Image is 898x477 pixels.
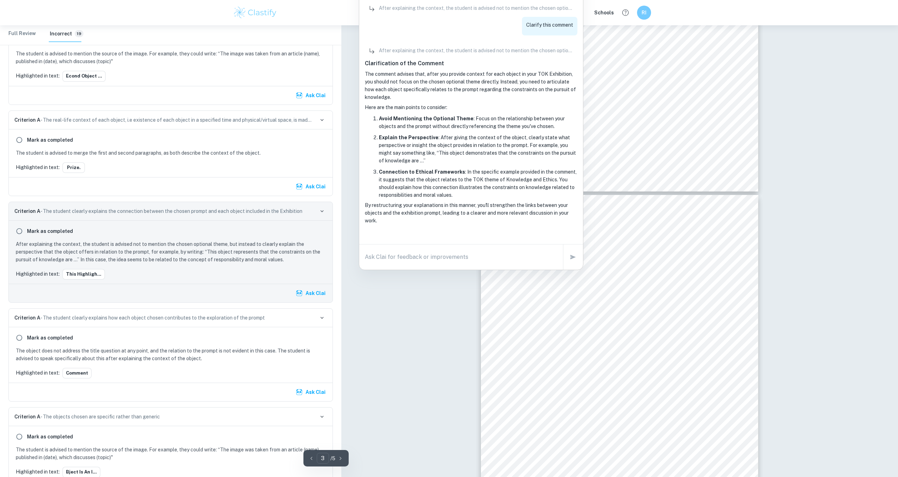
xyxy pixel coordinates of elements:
p: Highlighted in text: [16,72,60,80]
span: literacy and written records displaced oral systems as the dominant way of storing and [515,464,708,469]
span: the moral [698,32,721,38]
button: Help and Feedback [619,7,631,19]
span: and stories (kōrero). These traditions are methods for transmitting know [515,367,676,373]
p: Clarify this comment [526,21,573,29]
h6: Mark as completed [27,334,73,342]
span: discredited [DEMOGRAPHIC_DATA] healers and discouraged the transmission of traditional medicinal [515,399,745,405]
span: . The 1907 Tohunga Suppression Act [632,393,716,398]
p: The object does not address the title question at any point, and the relation to the prompt is no... [16,347,328,362]
span: 19 [75,31,83,36]
img: clai.svg [296,290,303,297]
p: - The real-life context of each object, i.e existence of each object in a specified time and phys... [14,116,314,124]
h6: Mark as completed [27,136,73,144]
span: favor of written, visual, and scientific knowle [515,412,616,418]
p: Highlighted in text: [16,369,60,377]
span: shared [684,58,700,63]
span: Knowledge and Technology [615,457,681,463]
span: loss. Only those fluent in te reo [DEMOGRAPHIC_DATA] can fu [515,451,659,456]
button: Ask Clai [294,180,328,193]
p: Highlighted in text: [16,270,60,278]
strong: Avoid Mentioning the Optional Theme [379,116,474,121]
span: their use [613,393,632,398]
span: (the medical community’s accepted practices). His case raises the q [541,64,692,69]
img: Clastify logo [233,6,277,20]
strong: Connection to Ethical Frameworks [379,169,465,175]
span: The third object is an image of a [DEMOGRAPHIC_DATA] group performing a waiata, or song. Waiata a... [515,354,764,360]
span: (self [601,58,611,63]
p: Here are the main points to consider: [365,103,577,111]
h6: Mark as completed [27,433,73,441]
p: - The objects chosen are specific rather than generic [14,413,160,421]
button: RI [637,6,651,20]
p: Highlighted in text: [16,468,60,476]
button: Ask Clai [294,89,328,102]
span: Object Three: Māori Oral Traditions and Language [515,139,655,145]
span: Knowledge and Language [592,431,654,437]
img: clai.svg [296,183,303,190]
span: Criterion A [14,117,40,123]
span: is breaking boundaries justified in the name of advancing knowledge? [515,70,671,76]
h6: Incorrect [50,30,72,38]
p: By restructuring your explanations in this manner, you'll strengthen the links between your objec... [365,201,577,224]
p: : In the specific example provided in the comment, it suggests that the object relates to the TOK... [379,168,577,199]
a: Schools [594,9,614,16]
button: Ask Clai [294,386,328,398]
button: Full Review [8,25,36,42]
span: . Language does not simply [654,431,716,437]
span: on [606,393,612,398]
p: : Focus on the relationship between your objects and the prompt without directly referencing the ... [379,115,577,130]
span: Criterion A [14,208,40,214]
p: After explaining the context, the student is advised not to mention the chosen optional theme, bu... [379,47,575,55]
p: After explaining the context, the student is advised not to mention the chosen optional theme, bu... [16,240,328,263]
img: clai.svg [296,92,303,99]
span: dge. English displaced te reo [DEMOGRAPHIC_DATA] as the [616,412,754,418]
p: The student is advised to merge the first and second paragraphs, as both describe the context of ... [16,149,328,157]
span: performance alter knowledge over time. [515,380,604,385]
button: econd object ... [62,71,106,81]
button: Comment [62,368,92,378]
strong: Explain the Perspective [379,135,438,140]
span: values (Royal, 1992). Oral traditions, however, are fragile. Memory, environment, and [515,374,708,379]
span: knowledge (Durie, 1998). Western dominance in [GEOGRAPHIC_DATA] marginalized oral traditions in [515,406,748,411]
span: , as Western [681,457,709,463]
span: experimentation, intuition) and [613,58,683,63]
span: discoveries with transformative potential ([PERSON_NAME], 2018). [515,45,669,50]
span: must be evaluated not only by their truth but also by their consequences. Forssmann blurred [515,51,720,57]
span: shows how knowledge claims [655,45,722,50]
span: sharing knowledge. [515,470,558,476]
span: ledge, history, and [676,367,717,373]
p: : After giving the context of the object, clearly state what perspective or insight the object pr... [379,134,577,164]
span: of Māori oral traditions, which also include genealogies (whakapapa), sayings (whakataukī), [515,361,721,366]
p: - The student clearly explains the connection between the chosen prompt and each object included ... [14,207,302,215]
span: primary language, eroding the knowledge embedded within it ([PERSON_NAME], 2007). [515,419,715,424]
span: - [611,58,613,63]
span: This [643,45,653,50]
button: This highligh... [62,269,105,280]
span: uestion: when [692,64,724,69]
p: The student is advised to mention the source of the image. For example, they could write: “The im... [16,50,328,65]
span: the pursuit of knowledge [628,32,687,38]
button: Ask Clai [294,287,328,300]
p: After explaining the context, the student is advised not to mention the chosen optional theme, bu... [379,5,575,12]
p: The comment advises that, after you provide context for each object in your TOK Exhibition, you s... [365,70,577,101]
span: olonization imposed constraints [534,393,605,398]
p: Highlighted in text: [16,163,60,171]
span: British c [515,393,534,398]
h6: Clarification of the Comment [365,59,577,68]
h6: RI [640,9,648,16]
span: lly access this dimension of shared knowledge. [615,451,720,456]
span: This highlights the TOK theme of [515,431,590,437]
img: clai.svg [296,389,303,396]
span: Criterion A [14,414,40,419]
span: . Ethical codes protect society but may prevent or delay [581,38,705,44]
p: - The student clearly explains how each object chosen contributes to the exploration of the prompt [14,314,265,322]
button: Prize. [62,162,85,173]
h6: Mark as completed [27,227,73,235]
span: and [689,32,697,38]
span: Criterion A [14,315,40,321]
span: express knowledge; it shapes what can be known. Many [DEMOGRAPHIC_DATA] cultural values and concepts [515,438,764,444]
p: The student is advised to mention the source of the image. For example, they could write: “The im... [16,446,328,461]
p: / 5 [330,455,335,462]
